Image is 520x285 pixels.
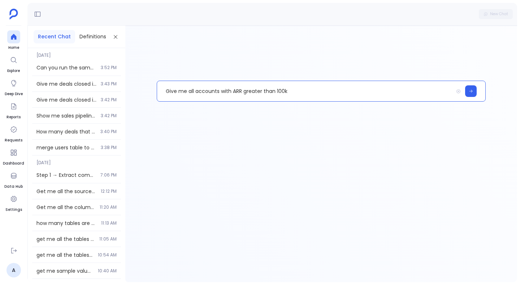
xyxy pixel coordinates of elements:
span: Can you run the same analysis for last 1 year? [36,64,96,71]
p: Give me all accounts with ARR greater than 100k [157,82,453,101]
span: 3:40 PM [100,129,117,135]
span: Step 1 → Extract comprehensive list of all won opportunities from Salesforce using Won opportunit... [36,171,96,179]
span: 12:12 PM [101,188,117,194]
span: get me sample values from account table [36,267,94,275]
span: Get me all the columns from the system and how many of them have primary columns [36,204,95,211]
span: 10:40 AM [98,268,117,274]
a: A [6,263,21,277]
button: Definitions [75,30,110,43]
a: Explore [7,54,20,74]
span: 3:52 PM [101,65,117,71]
span: Home [7,45,20,51]
span: 3:42 PM [101,97,117,103]
span: merge users table to above closed_deals_last_3_years output. [36,144,96,151]
span: Deep Dive [5,91,23,97]
span: Give me deals closed in 2039 [36,96,96,103]
span: 7:06 PM [100,172,117,178]
span: [DATE] [32,156,121,166]
a: Settings [5,192,22,213]
span: 11:13 AM [101,220,117,226]
a: Data Hub [4,169,23,190]
span: Data Hub [4,184,23,190]
span: Reports [6,114,21,120]
span: how many tables are enabled and disabled in my system [36,220,97,227]
span: Explore [7,68,20,74]
span: Dashboard [3,161,24,166]
span: Get me all the sources in the system [36,188,96,195]
span: get me all the tables form the system [36,235,95,243]
a: Dashboard [3,146,24,166]
a: Reports [6,100,21,120]
span: [DATE] [32,48,121,58]
span: Give me deals closed in 2015 [36,80,96,88]
button: Recent Chat [34,30,75,43]
span: 11:20 AM [100,204,117,210]
span: How many deals that were closed in the last 3 years have stopped used the service [36,128,96,135]
a: Deep Dive [5,77,23,97]
a: Home [7,30,20,51]
span: get me all the tables form the system [36,251,94,259]
span: 3:38 PM [101,145,117,150]
span: Requests [5,137,22,143]
span: Settings [5,207,22,213]
span: Show me sales pipeline analysis for last 2 years [36,112,96,119]
span: 11:05 AM [99,236,117,242]
img: petavue logo [9,9,18,20]
span: 10:54 AM [98,252,117,258]
a: Requests [5,123,22,143]
span: 3:43 PM [101,81,117,87]
span: 3:42 PM [101,113,117,119]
